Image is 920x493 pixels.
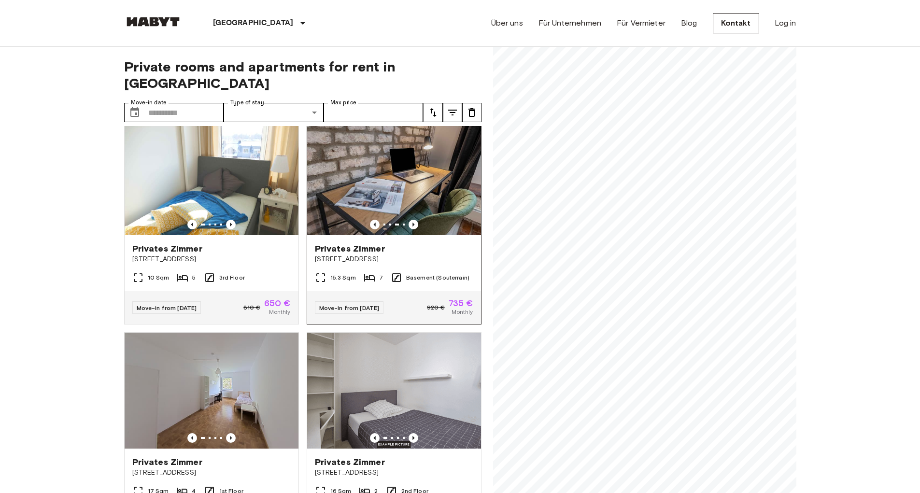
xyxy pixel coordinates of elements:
img: Marketing picture of unit DE-02-004-006-05HF [307,119,481,235]
img: Habyt [124,17,182,27]
span: Privates Zimmer [132,243,202,254]
span: Privates Zimmer [132,456,202,468]
span: 650 € [264,299,291,308]
span: 3rd Floor [219,273,245,282]
span: Monthly [269,308,290,316]
button: Previous image [409,433,418,443]
img: Marketing picture of unit DE-02-011-001-01HF [125,119,298,235]
span: Monthly [452,308,473,316]
button: Previous image [226,433,236,443]
span: [STREET_ADDRESS] [315,254,473,264]
button: Choose date [125,103,144,122]
button: tune [443,103,462,122]
a: Marketing picture of unit DE-02-011-001-01HFPrevious imagePrevious imagePrivates Zimmer[STREET_AD... [124,119,299,324]
span: [STREET_ADDRESS] [315,468,473,478]
span: Privates Zimmer [315,243,385,254]
span: Move-in from [DATE] [319,304,380,311]
span: Privates Zimmer [315,456,385,468]
img: Marketing picture of unit DE-02-023-04M [125,333,298,449]
p: [GEOGRAPHIC_DATA] [213,17,294,29]
span: 920 € [427,303,445,312]
span: 15.3 Sqm [330,273,356,282]
span: 5 [192,273,196,282]
button: Previous image [370,220,380,229]
button: Previous image [409,220,418,229]
button: Previous image [226,220,236,229]
span: [STREET_ADDRESS] [132,254,291,264]
a: Kontakt [713,13,759,33]
span: Private rooms and apartments for rent in [GEOGRAPHIC_DATA] [124,58,481,91]
label: Type of stay [230,99,264,107]
span: 10 Sqm [148,273,170,282]
span: Move-in from [DATE] [137,304,197,311]
label: Max price [330,99,356,107]
button: Previous image [187,433,197,443]
img: Marketing picture of unit DE-02-002-002-02HF [307,333,481,449]
a: Für Unternehmen [538,17,601,29]
a: Über uns [491,17,523,29]
a: Previous imagePrevious imagePrivates Zimmer[STREET_ADDRESS]15.3 Sqm7Basement (Souterrain)Move-in ... [307,119,481,324]
label: Move-in date [131,99,167,107]
button: Previous image [370,433,380,443]
span: 810 € [243,303,260,312]
a: Blog [681,17,697,29]
button: Previous image [187,220,197,229]
span: [STREET_ADDRESS] [132,468,291,478]
span: 735 € [449,299,473,308]
button: tune [424,103,443,122]
span: Basement (Souterrain) [406,273,469,282]
a: Für Vermieter [617,17,665,29]
button: tune [462,103,481,122]
span: 7 [379,273,383,282]
a: Log in [775,17,796,29]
